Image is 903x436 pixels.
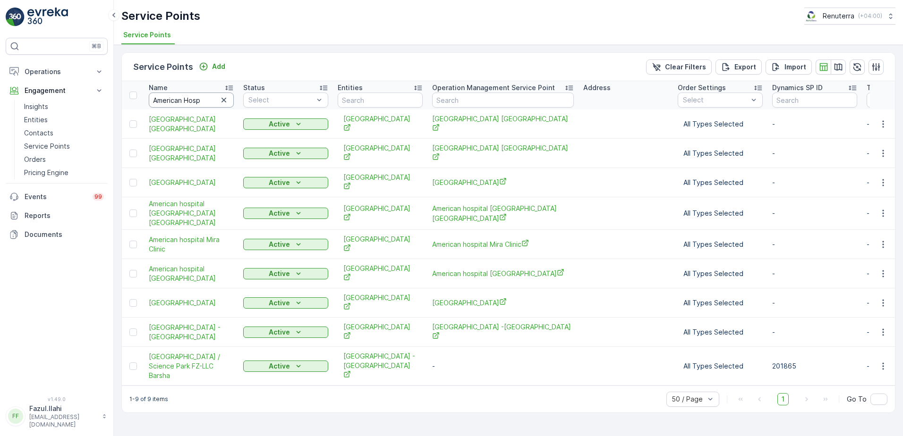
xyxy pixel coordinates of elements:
a: American Hospital Jumeirah Clinic Galleria Mall [149,144,234,163]
a: American hospital Al Khawaneej [432,298,574,308]
td: - [767,109,862,139]
div: Toggle Row Selected [129,362,137,370]
span: American hospital Mira Clinic [432,239,574,249]
button: Operations [6,62,108,81]
p: All Types Selected [683,327,757,337]
p: Address [583,83,611,92]
div: Toggle Row Selected [129,270,137,277]
span: [GEOGRAPHIC_DATA] - [GEOGRAPHIC_DATA] [343,352,417,380]
td: - [767,318,862,347]
a: American Hospital Dubai Hills [432,114,574,134]
p: All Types Selected [683,269,757,278]
td: 201865 [767,347,862,386]
p: Engagement [25,86,89,95]
span: [GEOGRAPHIC_DATA] [343,293,417,312]
td: - [767,288,862,318]
a: American hospital Dubai Clinic Al Barsha [149,199,234,227]
button: Export [716,59,762,75]
p: ( +04:00 ) [858,12,882,20]
p: Active [269,269,290,278]
span: [GEOGRAPHIC_DATA] [343,204,417,223]
input: Search [432,92,574,108]
a: Orders [20,153,108,166]
p: Operations [25,67,89,76]
span: [GEOGRAPHIC_DATA] [343,235,417,254]
a: Insights [20,100,108,113]
a: American hospital Mira Clinic [149,235,234,254]
input: Search [338,92,423,108]
p: Name [149,83,168,92]
p: Insights [24,102,48,111]
img: Screenshot_2024-07-26_at_13.33.01.png [804,11,819,21]
p: Status [243,83,265,92]
p: All Types Selected [683,240,757,249]
td: - [767,168,862,197]
button: Renuterra(+04:00) [804,8,895,25]
p: Active [269,178,290,187]
a: American Hospital / Science Park FZ-LLC Barsha [149,352,234,380]
p: Contacts [24,128,53,138]
span: [GEOGRAPHIC_DATA] [GEOGRAPHIC_DATA] [149,115,234,134]
p: Import [784,62,806,72]
p: Clear Filters [665,62,706,72]
button: Active [243,327,328,338]
button: Add [195,61,229,72]
div: Toggle Row Selected [129,179,137,186]
input: Search [772,92,857,108]
a: American Hospital [343,114,417,134]
a: American Hospital Jumeirah Clinic Galleria Mall [432,143,574,163]
button: Active [243,361,328,372]
button: Engagement [6,81,108,100]
button: Active [243,239,328,250]
span: [GEOGRAPHIC_DATA] -[GEOGRAPHIC_DATA] [432,322,574,342]
div: FF [8,409,23,424]
div: Toggle Row Selected [129,210,137,217]
span: [GEOGRAPHIC_DATA] [GEOGRAPHIC_DATA] [432,114,574,134]
button: Active [243,268,328,279]
p: [EMAIL_ADDRESS][DOMAIN_NAME] [29,413,97,428]
p: All Types Selected [683,361,757,371]
span: 1 [777,393,789,405]
div: Toggle Row Selected [129,299,137,307]
p: Active [269,298,290,308]
a: American Hospital - Al Barsha Clinic [343,352,417,380]
p: Entities [338,83,363,92]
td: - [767,139,862,168]
a: American hospital Dubai Clinic Al Barsha [432,204,574,223]
p: Orders [24,155,46,164]
p: Reports [25,211,104,220]
span: American hospital [GEOGRAPHIC_DATA] [GEOGRAPHIC_DATA] [432,204,574,223]
a: Contacts [20,126,108,140]
a: American Hospital [343,235,417,254]
td: - [767,197,862,230]
p: Entities [24,115,48,125]
span: [GEOGRAPHIC_DATA] -[GEOGRAPHIC_DATA] [149,323,234,342]
a: Entities [20,113,108,126]
a: American Hospital Media City [149,178,234,187]
a: American Hospital [343,264,417,283]
input: Search [149,92,234,108]
span: v 1.49.0 [6,396,108,402]
p: Fazul.Ilahi [29,404,97,413]
p: 99 [94,193,102,201]
p: All Types Selected [683,149,757,158]
span: [GEOGRAPHIC_DATA] [GEOGRAPHIC_DATA] [432,143,574,163]
a: American Hospital [343,173,417,192]
p: All Types Selected [683,298,757,308]
img: logo_light-DOdMpM7g.png [27,8,68,26]
p: Add [212,62,225,71]
a: American Hospital Media City [432,177,574,187]
a: Events99 [6,187,108,206]
p: Active [269,149,290,158]
p: Service Points [121,8,200,24]
span: [GEOGRAPHIC_DATA] [343,322,417,342]
span: American hospital [GEOGRAPHIC_DATA] [432,268,574,278]
p: Renuterra [823,11,854,21]
p: Pricing Engine [24,168,68,177]
p: Active [269,119,290,129]
a: American Hospital [343,293,417,312]
a: American Hospital [343,143,417,163]
p: Active [269,209,290,218]
p: Active [269,361,290,371]
div: Toggle Row Selected [129,241,137,248]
